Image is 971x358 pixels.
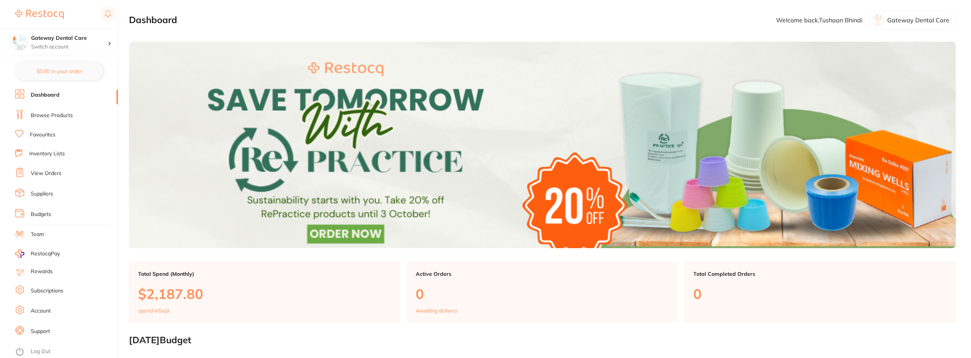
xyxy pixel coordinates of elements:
p: 0 [416,286,669,302]
a: Inventory Lists [29,150,65,158]
a: View Orders [31,170,61,177]
a: Active Orders0Awaiting delivery [407,262,678,323]
h2: Dashboard [129,15,177,25]
p: Total Completed Orders [693,271,947,277]
h4: Gateway Dental Care [31,34,108,42]
a: Rewards [31,268,53,275]
a: Log Out [31,348,50,355]
p: Total Spend (Monthly) [138,271,391,277]
p: Awaiting delivery [416,308,457,314]
a: Subscriptions [31,287,63,295]
p: Welcome back, Tushaan Bhindi [776,17,863,23]
p: Switch account [31,43,108,51]
a: Restocq Logo [15,6,64,23]
a: Browse Products [31,112,73,119]
p: Gateway Dental Care [887,17,949,23]
a: Support [31,328,50,335]
img: Restocq Logo [15,10,64,19]
p: $2,187.80 [138,286,391,302]
a: Suppliers [31,190,53,198]
a: Favourites [30,131,55,139]
img: Dashboard [129,42,956,248]
p: 0 [693,286,947,302]
a: Team [31,231,44,238]
button: $0.00 in your order [15,62,103,80]
a: Total Spend (Monthly)$2,187.80spend inSept [129,262,401,323]
button: Log Out [15,346,116,358]
h2: [DATE] Budget [129,335,956,345]
a: Budgets [31,211,51,218]
a: Total Completed Orders0 [684,262,956,323]
a: Dashboard [31,91,60,99]
a: RestocqPay [15,249,60,258]
p: Active Orders [416,271,669,277]
a: Account [31,307,51,315]
span: RestocqPay [31,250,60,258]
p: spend in Sept [138,308,170,314]
img: RestocqPay [15,249,24,258]
img: Gateway Dental Care [12,35,27,50]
